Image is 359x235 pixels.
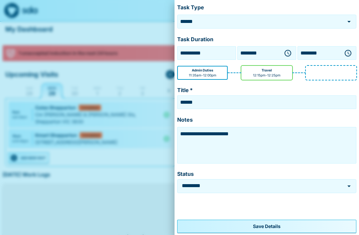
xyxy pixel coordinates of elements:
label: Title [177,86,356,94]
button: Save Details [177,220,356,233]
input: Choose time, selected time is 12:25 PM [299,48,339,58]
p: 12:15pm - 12:25pm [253,73,281,78]
p: Notes [177,116,356,124]
button: Open [344,181,354,191]
input: Choose time, selected time is 12:15 PM [239,48,279,58]
p: Travel [262,68,272,73]
button: Open [344,17,354,26]
p: Task Type [177,3,356,12]
input: Choose date, selected date is 29 Sep 2025 [179,48,234,58]
label: Status [177,170,356,178]
p: 11:35am - 12:00pm [189,73,216,78]
p: Admin Duties [192,68,213,73]
p: Task Duration [177,35,356,44]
